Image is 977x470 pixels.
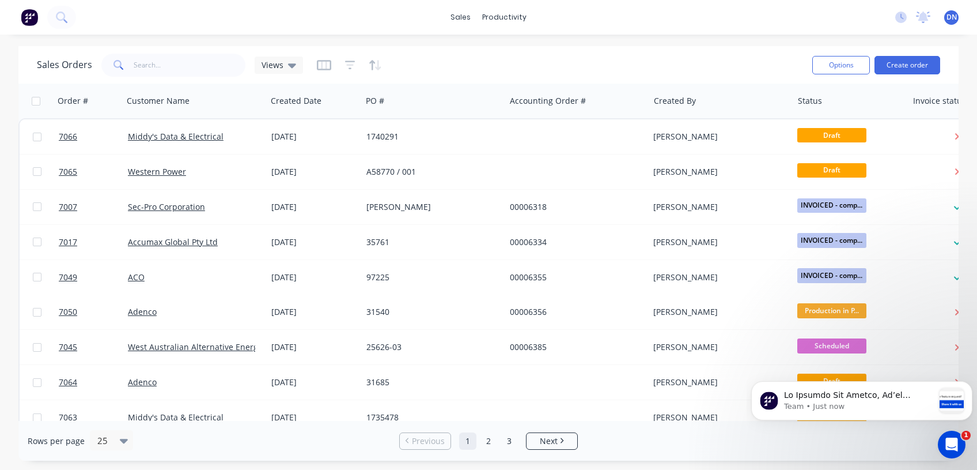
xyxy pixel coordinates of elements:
[395,433,582,450] ul: Pagination
[59,365,128,400] a: 7064
[59,166,77,178] span: 7065
[540,435,558,447] span: Next
[527,435,577,447] a: Next page
[271,377,357,388] div: [DATE]
[59,272,77,283] span: 7049
[262,59,283,71] span: Views
[271,166,357,178] div: [DATE]
[366,306,494,318] div: 31540
[366,201,494,213] div: [PERSON_NAME]
[400,435,450,447] a: Previous page
[654,95,696,107] div: Created By
[366,236,494,248] div: 35761
[797,268,866,283] span: INVOICED - comp...
[480,433,497,450] a: Page 2
[797,339,866,353] span: Scheduled
[797,163,866,178] span: Draft
[653,306,781,318] div: [PERSON_NAME]
[271,341,357,353] div: [DATE]
[653,412,781,423] div: [PERSON_NAME]
[127,95,190,107] div: Customer Name
[510,341,638,353] div: 00006385
[59,260,128,295] a: 7049
[271,272,357,283] div: [DATE]
[59,412,77,423] span: 7063
[653,341,781,353] div: [PERSON_NAME]
[797,303,866,318] span: Production in P...
[271,201,357,213] div: [DATE]
[59,306,77,318] span: 7050
[128,306,157,317] a: Adenco
[501,433,518,450] a: Page 3
[510,236,638,248] div: 00006334
[797,128,866,142] span: Draft
[59,201,77,213] span: 7007
[412,435,445,447] span: Previous
[59,131,77,142] span: 7066
[128,272,145,283] a: ACO
[128,201,205,212] a: Sec-Pro Corporation
[366,412,494,423] div: 1735478
[37,59,92,70] h1: Sales Orders
[59,295,128,329] a: 7050
[445,9,476,26] div: sales
[747,358,977,439] iframe: Intercom notifications message
[128,412,224,423] a: Middy's Data & Electrical
[510,306,638,318] div: 00006356
[366,95,384,107] div: PO #
[271,306,357,318] div: [DATE]
[459,433,476,450] a: Page 1 is your current page
[946,12,957,22] span: DN
[21,9,38,26] img: Factory
[510,272,638,283] div: 00006355
[271,95,321,107] div: Created Date
[59,155,128,189] a: 7065
[271,131,357,142] div: [DATE]
[366,377,494,388] div: 31685
[59,190,128,224] a: 7007
[961,431,971,440] span: 1
[798,95,822,107] div: Status
[134,54,246,77] input: Search...
[59,236,77,248] span: 7017
[58,95,88,107] div: Order #
[510,95,586,107] div: Accounting Order #
[271,412,357,423] div: [DATE]
[128,166,186,177] a: Western Power
[653,377,781,388] div: [PERSON_NAME]
[653,272,781,283] div: [PERSON_NAME]
[59,119,128,154] a: 7066
[797,233,866,247] span: INVOICED - comp...
[28,435,85,447] span: Rows per page
[366,131,494,142] div: 1740291
[913,95,966,107] div: Invoice status
[476,9,532,26] div: productivity
[653,131,781,142] div: [PERSON_NAME]
[128,236,218,247] a: Accumax Global Pty Ltd
[128,131,224,142] a: Middy's Data & Electrical
[653,201,781,213] div: [PERSON_NAME]
[128,341,262,352] a: West Australian Alternative Energy
[366,272,494,283] div: 97225
[812,56,870,74] button: Options
[128,377,157,388] a: Adenco
[59,225,128,260] a: 7017
[653,236,781,248] div: [PERSON_NAME]
[366,341,494,353] div: 25626-03
[797,198,866,213] span: INVOICED - comp...
[59,400,128,435] a: 7063
[37,43,187,54] p: Message from Team, sent Just now
[271,236,357,248] div: [DATE]
[366,166,494,178] div: A58770 / 001
[59,377,77,388] span: 7064
[938,431,965,458] iframe: Intercom live chat
[874,56,940,74] button: Create order
[510,201,638,213] div: 00006318
[59,341,77,353] span: 7045
[653,166,781,178] div: [PERSON_NAME]
[59,330,128,364] a: 7045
